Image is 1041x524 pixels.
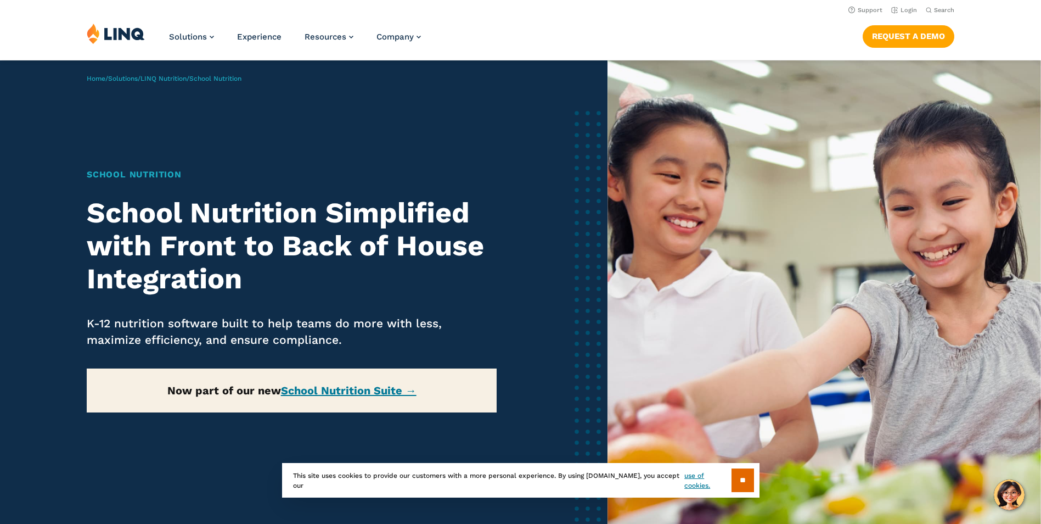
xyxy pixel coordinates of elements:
img: LINQ | K‑12 Software [87,23,145,44]
a: use of cookies. [684,471,731,490]
span: Solutions [169,32,207,42]
button: Open Search Bar [926,6,954,14]
a: Home [87,75,105,82]
a: School Nutrition Suite → [281,384,417,397]
h2: School Nutrition Simplified with Front to Back of House Integration [87,197,497,295]
a: Solutions [108,75,138,82]
a: Resources [305,32,353,42]
div: This site uses cookies to provide our customers with a more personal experience. By using [DOMAIN... [282,463,759,498]
span: Company [376,32,414,42]
a: Experience [237,32,282,42]
strong: Now part of our new [167,384,417,397]
a: Request a Demo [863,25,954,47]
nav: Button Navigation [863,23,954,47]
a: Company [376,32,421,42]
span: Resources [305,32,346,42]
span: School Nutrition [189,75,241,82]
button: Hello, have a question? Let’s chat. [994,480,1025,510]
a: LINQ Nutrition [140,75,187,82]
h1: School Nutrition [87,168,497,181]
span: / / / [87,75,241,82]
a: Login [891,7,917,14]
a: Solutions [169,32,214,42]
p: K-12 nutrition software built to help teams do more with less, maximize efficiency, and ensure co... [87,315,497,348]
nav: Primary Navigation [169,23,421,59]
a: Support [848,7,882,14]
span: Search [934,7,954,14]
